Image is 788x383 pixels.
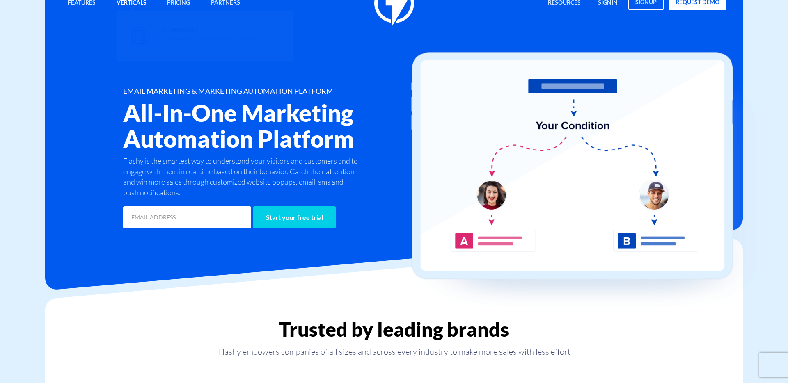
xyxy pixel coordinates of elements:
[45,319,743,340] h2: Trusted by leading brands
[123,100,443,152] h2: All-In-One Marketing Automation Platform
[45,346,743,358] p: Flashy empowers companies of all sizes and across every industry to make more sales with less effort
[253,206,336,228] input: Start your free trial
[123,87,443,96] h1: EMAIL MARKETING & MARKETING AUTOMATION PLATFORM
[163,35,259,43] p: Marketing Automation for eCommerce
[163,24,259,43] span: eCommerce
[123,206,251,228] input: EMAIL ADDRESS
[123,156,360,198] p: Flashy is the smartest way to understand your visitors and customers and to engage with them in r...
[123,18,287,55] a: eCommerceMarketing Automation for eCommerce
